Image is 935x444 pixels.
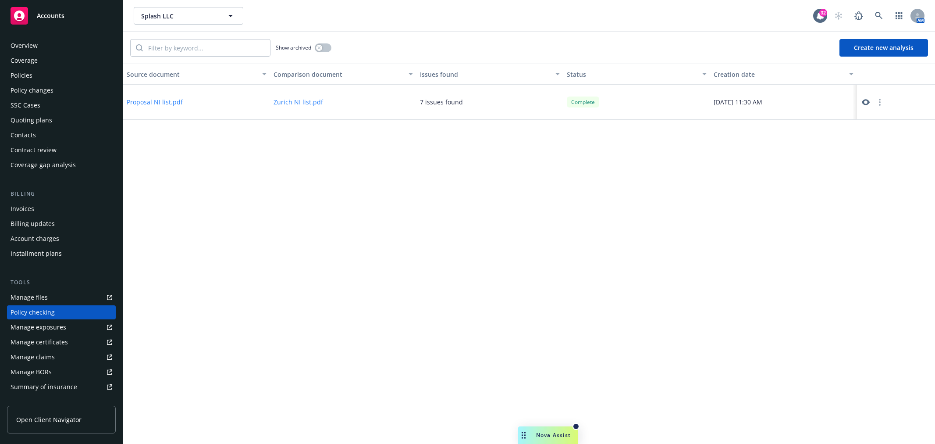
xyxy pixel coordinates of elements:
div: Policy changes [11,83,53,97]
a: Invoices [7,202,116,216]
a: Manage BORs [7,365,116,379]
a: Billing updates [7,217,116,231]
span: Accounts [37,12,64,19]
a: Report a Bug [850,7,867,25]
div: Complete [567,97,599,107]
div: Drag to move [518,426,529,444]
button: Creation date [710,64,857,85]
button: Comparison document [270,64,417,85]
div: Account charges [11,232,59,246]
a: Manage exposures [7,320,116,334]
a: Switch app [890,7,908,25]
div: [DATE] 11:30 AM [710,85,857,120]
div: Tools [7,278,116,287]
div: Quoting plans [11,113,52,127]
div: 7 issues found [420,97,463,107]
div: Summary of insurance [11,380,77,394]
span: Open Client Navigator [16,415,82,424]
div: Billing updates [11,217,55,231]
button: Nova Assist [518,426,578,444]
a: Manage certificates [7,335,116,349]
div: Installment plans [11,247,62,261]
button: Source document [123,64,270,85]
div: Contract review [11,143,57,157]
div: Comparison document [274,70,404,79]
button: Proposal NI list.pdf [127,97,183,107]
a: Quoting plans [7,113,116,127]
div: Manage certificates [11,335,68,349]
a: Summary of insurance [7,380,116,394]
span: Show archived [276,44,311,51]
a: Installment plans [7,247,116,261]
div: Coverage gap analysis [11,158,76,172]
a: Coverage [7,54,116,68]
div: Contacts [11,128,36,142]
a: Overview [7,39,116,53]
div: Manage files [11,290,48,304]
div: Manage claims [11,350,55,364]
a: Coverage gap analysis [7,158,116,172]
a: Manage claims [7,350,116,364]
svg: Search [136,44,143,51]
div: Invoices [11,202,34,216]
div: Manage BORs [11,365,52,379]
div: Issues found [420,70,550,79]
div: Source document [127,70,257,79]
button: Zurich NI list.pdf [274,97,323,107]
div: Status [567,70,697,79]
a: Manage files [7,290,116,304]
div: Billing [7,190,116,198]
a: Search [870,7,888,25]
a: Contacts [7,128,116,142]
div: Creation date [714,70,844,79]
button: Create new analysis [839,39,928,57]
a: Account charges [7,232,116,246]
a: Policies [7,68,116,82]
button: Issues found [416,64,563,85]
span: Nova Assist [536,431,571,439]
div: Policy checking [11,305,55,319]
button: Splash LLC [134,7,243,25]
div: SSC Cases [11,98,40,112]
div: 32 [819,9,827,17]
input: Filter by keyword... [143,39,270,56]
div: Coverage [11,54,38,68]
a: Contract review [7,143,116,157]
a: Policy changes [7,83,116,97]
div: Manage exposures [11,320,66,334]
a: Start snowing [830,7,847,25]
div: Overview [11,39,38,53]
a: SSC Cases [7,98,116,112]
a: Policy checking [7,305,116,319]
div: Policies [11,68,32,82]
button: Status [563,64,710,85]
a: Accounts [7,4,116,28]
span: Splash LLC [141,11,217,21]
